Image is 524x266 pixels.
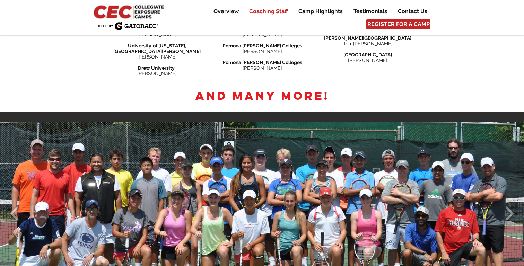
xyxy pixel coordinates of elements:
[137,54,177,60] span: [PERSON_NAME]
[208,7,244,16] a: Overview
[138,65,175,71] span: Drew University
[244,7,293,16] a: Coaching Staff
[295,7,346,16] p: Camp Highlights
[243,48,282,54] span: [PERSON_NAME]
[350,7,391,16] p: Testimonials
[343,52,392,57] span: [GEOGRAPHIC_DATA]
[293,7,348,16] a: Camp Highlights
[128,43,151,48] span: University
[393,7,432,16] a: Contact Us
[137,71,177,76] span: [PERSON_NAME]
[348,7,392,16] a: Testimonials
[203,7,432,16] nav: Site
[348,57,387,63] span: [PERSON_NAME]
[195,89,330,103] span: And many more!
[367,20,430,28] span: REGISTER FOR A CAMP
[366,19,430,29] a: REGISTER FOR A CAMP
[343,41,393,46] span: Torr [PERSON_NAME]
[222,43,302,48] span: Pomona [PERSON_NAME] Colleges
[324,35,411,41] span: [PERSON_NAME][GEOGRAPHIC_DATA]
[243,32,282,37] span: [PERSON_NAME]
[92,3,167,19] img: CEC Logo Primary_edited.jpg
[246,7,291,16] p: Coaching Staff
[137,32,177,37] span: [PERSON_NAME]
[210,7,242,16] p: Overview
[243,65,282,71] span: [PERSON_NAME]
[94,22,158,30] img: Fueled by Gatorade.png
[222,60,302,65] span: Pomona [PERSON_NAME] Colleges
[394,7,431,16] p: Contact Us
[113,43,201,54] span: of [US_STATE], [GEOGRAPHIC_DATA][PERSON_NAME]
